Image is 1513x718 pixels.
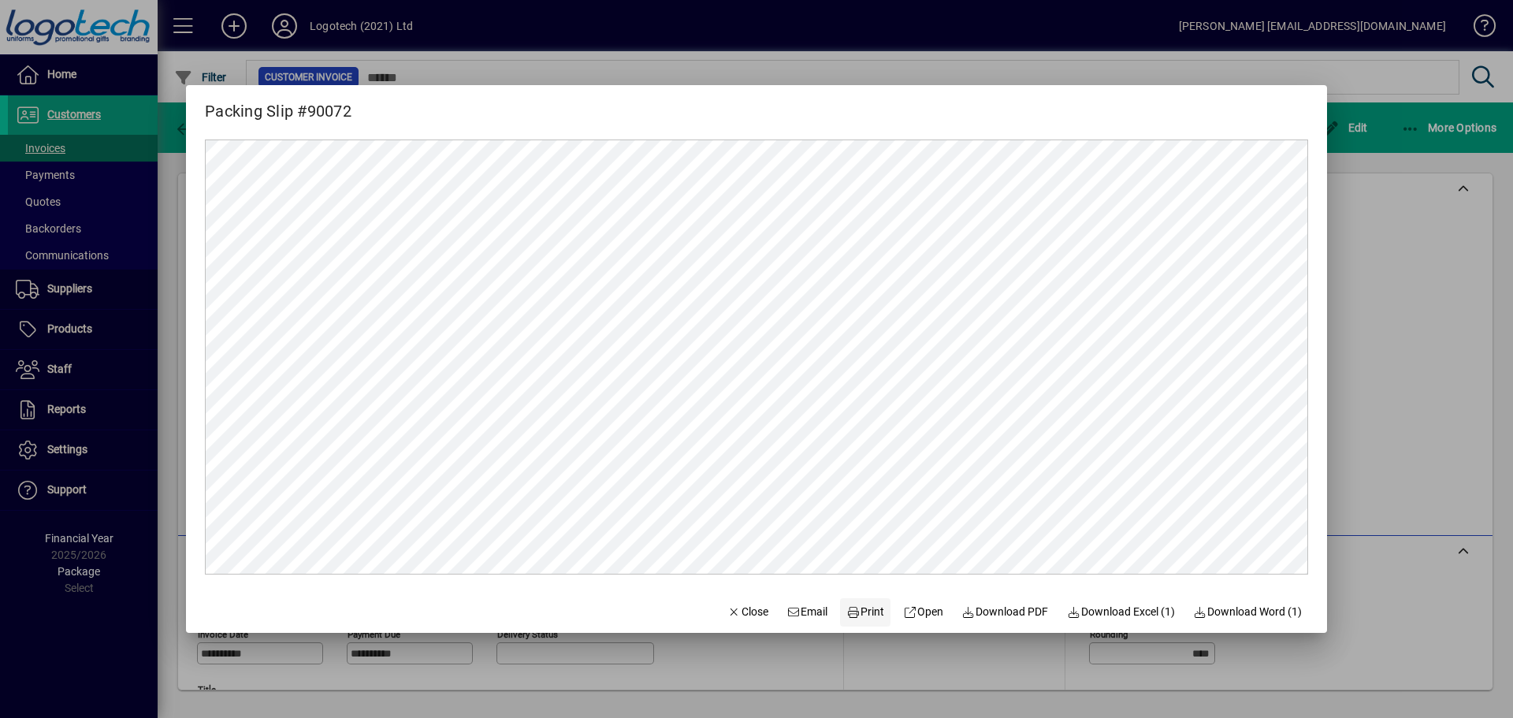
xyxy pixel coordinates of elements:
span: Download Word (1) [1194,604,1303,620]
a: Open [897,598,950,627]
span: Close [727,604,768,620]
span: Open [903,604,943,620]
button: Close [721,598,775,627]
a: Download PDF [956,598,1055,627]
button: Print [840,598,890,627]
button: Download Word (1) [1188,598,1309,627]
span: Print [846,604,884,620]
span: Download Excel (1) [1067,604,1175,620]
span: Email [787,604,828,620]
h2: Packing Slip #90072 [186,85,370,124]
button: Download Excel (1) [1061,598,1181,627]
span: Download PDF [962,604,1049,620]
button: Email [781,598,835,627]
